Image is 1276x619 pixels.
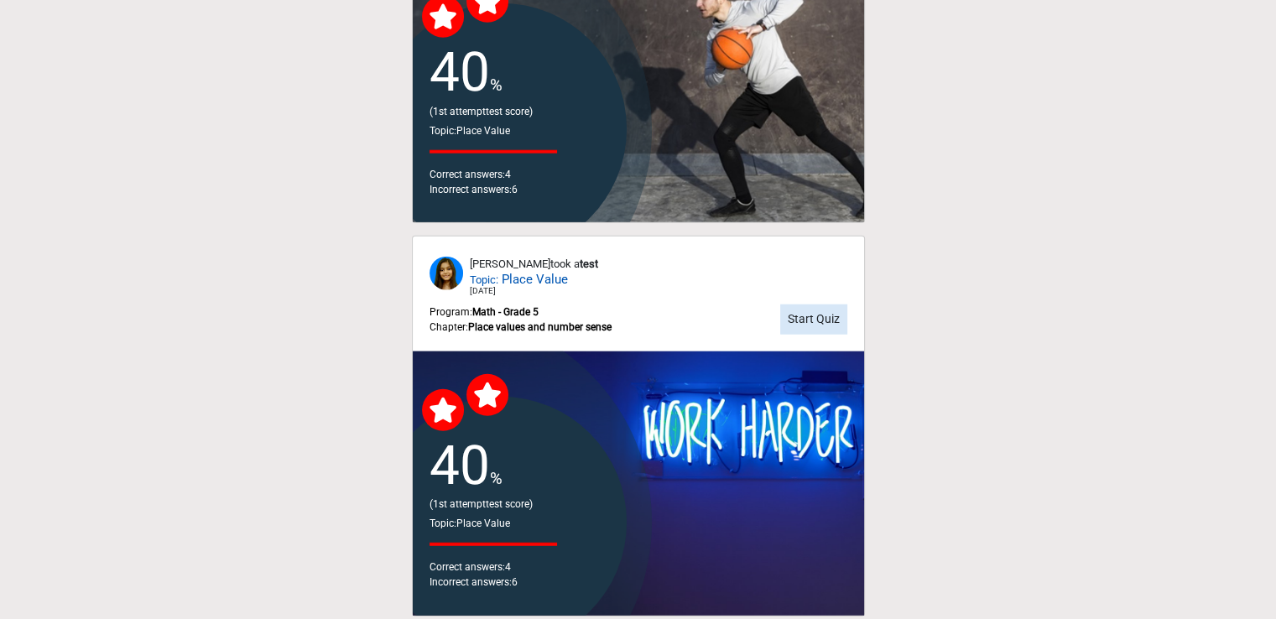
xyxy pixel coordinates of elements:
[430,41,627,106] h3: 40
[470,273,498,286] span: Topic:
[430,106,627,117] h5: ( 1st attempt test score)
[472,306,539,318] span: Math - Grade 5
[430,304,612,320] p: Program:
[430,559,627,575] p: Correct answers: 4
[430,257,463,290] img: lmprofile_1601285066_up_219455380.jpeg
[780,304,847,335] button: Start Quiz
[490,75,503,95] span: %
[430,125,627,137] h5: Topic: Place Value
[430,167,627,182] p: Correct answers: 4
[490,468,503,488] span: %
[468,321,612,333] span: Place values and number sense
[470,270,568,289] span: Place Value
[430,182,627,197] p: Incorrect answers: 6
[430,575,627,590] p: Incorrect answers: 6
[430,498,627,510] h5: ( 1st attempt test score)
[580,257,598,270] strong: test
[430,518,627,529] h5: Topic: Place Value
[470,286,496,295] span: [DATE]
[430,320,612,335] p: Chapter:
[430,434,627,499] h3: 40
[470,256,598,273] label: [PERSON_NAME] took a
